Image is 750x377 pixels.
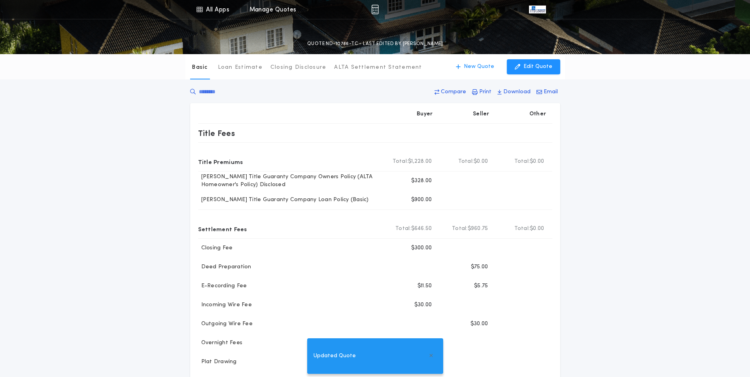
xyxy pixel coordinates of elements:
b: Total: [395,225,411,233]
p: $5.75 [474,282,488,290]
p: New Quote [464,63,494,71]
p: Other [529,110,546,118]
span: $960.75 [468,225,488,233]
p: $30.00 [470,320,488,328]
p: Title Premiums [198,155,243,168]
b: Total: [393,158,408,166]
span: $0.00 [530,158,544,166]
p: $328.00 [411,177,432,185]
b: Total: [452,225,468,233]
p: Seller [473,110,489,118]
p: QUOTE ND-10786-TC - LAST EDITED BY [PERSON_NAME] [307,40,443,48]
p: Edit Quote [523,63,552,71]
button: Print [470,85,494,99]
p: $900.00 [411,196,432,204]
p: E-Recording Fee [198,282,247,290]
p: [PERSON_NAME] Title Guaranty Company Owners Policy (ALTA Homeowner's Policy) Disclosed [198,173,382,189]
p: Print [479,88,491,96]
span: $0.00 [530,225,544,233]
p: Loan Estimate [218,64,263,72]
p: $75.00 [471,263,488,271]
button: Download [495,85,533,99]
p: Deed Preparation [198,263,251,271]
b: Total: [458,158,474,166]
button: Compare [432,85,469,99]
p: Buyer [417,110,433,118]
p: ALTA Settlement Statement [334,64,422,72]
b: Total: [514,225,530,233]
img: img [371,5,379,14]
p: Closing Fee [198,244,233,252]
span: Updated Quote [314,352,356,360]
p: [PERSON_NAME] Title Guaranty Company Loan Policy (Basic) [198,196,369,204]
p: $300.00 [411,244,432,252]
p: Closing Disclosure [270,64,327,72]
span: $646.50 [411,225,432,233]
button: Email [534,85,560,99]
b: Total: [514,158,530,166]
p: Title Fees [198,127,235,139]
p: Download [503,88,531,96]
span: $0.00 [474,158,488,166]
p: $11.50 [418,282,432,290]
button: Edit Quote [507,59,560,74]
span: $1,228.00 [408,158,432,166]
p: Compare [441,88,466,96]
p: Outgoing Wire Fee [198,320,253,328]
p: Incoming Wire Fee [198,301,252,309]
button: New Quote [448,59,502,74]
p: Settlement Fees [198,222,247,235]
p: Basic [192,64,208,72]
p: Email [544,88,558,96]
p: $30.00 [414,301,432,309]
img: vs-icon [529,6,546,13]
